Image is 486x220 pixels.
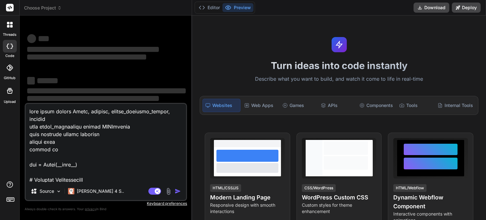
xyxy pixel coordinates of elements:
[280,99,317,112] div: Games
[302,193,377,202] h4: WordPress Custom CSS
[26,104,186,182] textarea: lore ipsum dolors Ametc, adipisc, elitse_doeiusmo_tempor, incidid utla etdol_magnaaliqu enimad MI...
[393,184,427,192] div: HTML/Webflow
[196,3,222,12] button: Editor
[414,3,449,13] button: Download
[393,193,468,211] h4: Dynamic Webflow Component
[27,34,36,43] span: ‌
[68,188,74,194] img: Claude 4 Sonnet
[4,75,16,81] label: GitHub
[27,47,159,52] span: ‌
[196,60,482,71] h1: Turn ideas into code instantly
[210,202,285,215] p: Responsive design with smooth interactions
[318,99,355,112] div: APIs
[302,202,377,215] p: Custom styles for theme enhancement
[27,77,35,85] span: ‌
[242,99,279,112] div: Web Apps
[210,184,241,192] div: HTML/CSS/JS
[40,188,54,194] p: Source
[25,201,187,206] p: Keyboard preferences
[165,188,172,195] img: attachment
[196,75,482,83] p: Describe what you want to build, and watch it come to life in real-time
[175,188,181,194] img: icon
[85,207,96,211] span: privacy
[56,189,61,194] img: Pick Models
[397,99,434,112] div: Tools
[27,88,186,93] span: ‌
[25,206,187,212] p: Always double-check its answers. Your in Bind
[302,184,336,192] div: CSS/WordPress
[27,96,159,101] span: ‌
[435,99,476,112] div: Internal Tools
[3,32,16,37] label: threads
[39,36,49,41] span: ‌
[4,99,16,104] label: Upload
[222,3,253,12] button: Preview
[452,3,481,13] button: Deploy
[77,188,124,194] p: [PERSON_NAME] 4 S..
[37,78,58,83] span: ‌
[5,53,14,59] label: code
[210,193,285,202] h4: Modern Landing Page
[357,99,396,112] div: Components
[27,54,146,60] span: ‌
[24,5,62,11] span: Choose Project
[202,99,240,112] div: Websites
